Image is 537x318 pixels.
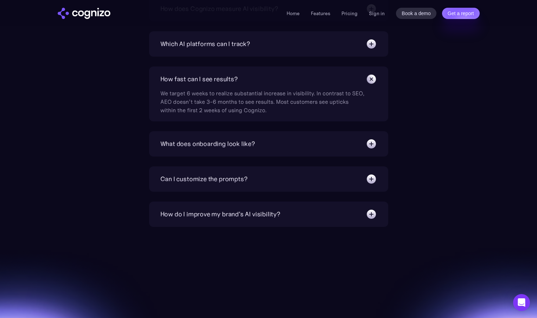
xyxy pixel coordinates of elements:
[513,294,530,311] div: Open Intercom Messenger
[160,74,238,84] div: How fast can I see results?
[287,10,300,17] a: Home
[341,10,358,17] a: Pricing
[160,174,248,184] div: Can I customize the prompts?
[58,8,110,19] a: home
[396,8,436,19] a: Book a demo
[58,8,110,19] img: cognizo logo
[369,9,385,18] a: Sign in
[311,10,330,17] a: Features
[160,139,255,149] div: What does onboarding look like?
[160,85,364,114] div: We target 6 weeks to realize substantial increase in visibility. In contrast to SEO, AEO doesn’t ...
[160,39,250,49] div: Which AI platforms can I track?
[160,209,280,219] div: How do I improve my brand's AI visibility?
[442,8,480,19] a: Get a report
